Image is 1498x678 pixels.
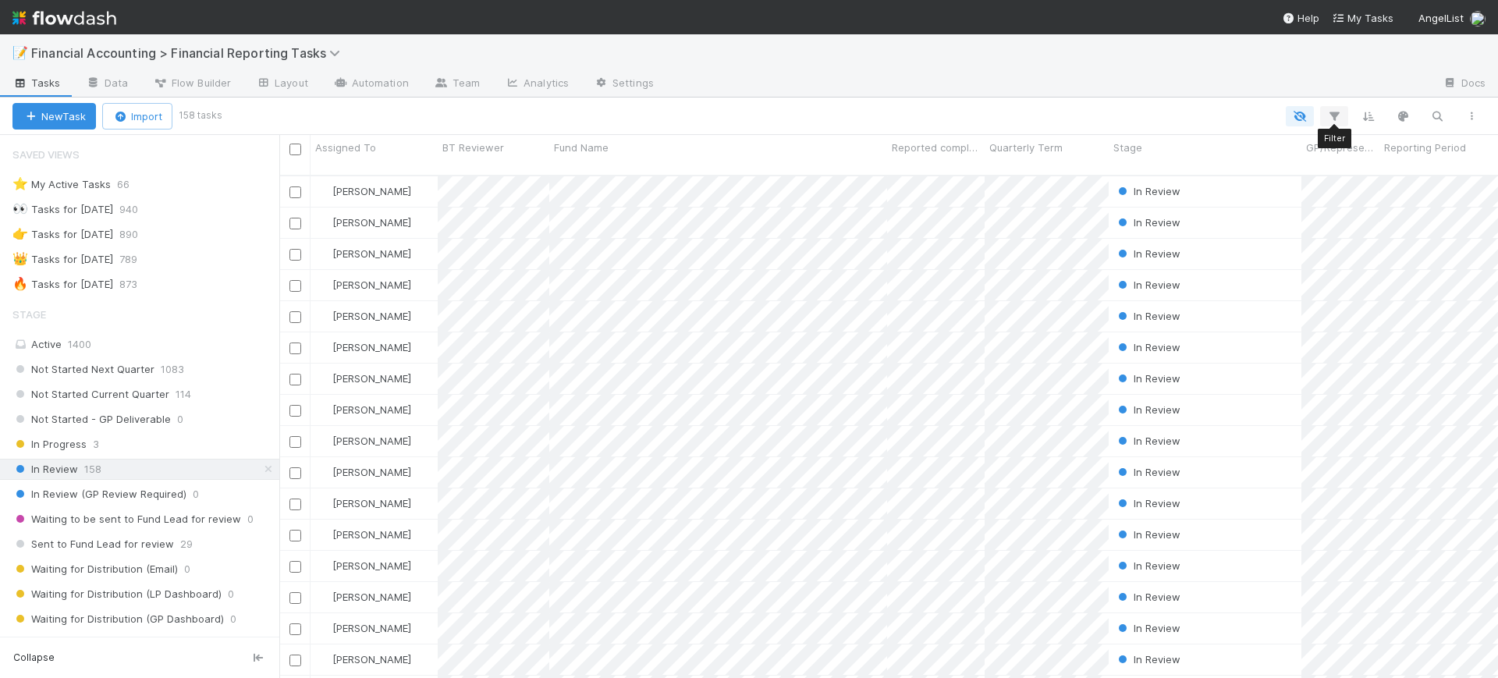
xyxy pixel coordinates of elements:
div: In Review [1115,558,1180,573]
img: avatar_c0d2ec3f-77e2-40ea-8107-ee7bdb5edede.png [318,653,330,666]
input: Toggle Row Selected [289,561,301,573]
div: [PERSON_NAME] [317,620,411,636]
a: Layout [243,72,321,97]
span: BT Reviewer [442,140,504,155]
div: Tasks for [DATE] [12,250,113,269]
span: [PERSON_NAME] [332,653,411,666]
div: Tasks for [DATE] [12,200,113,219]
span: In Review [1115,403,1180,416]
input: Toggle Row Selected [289,623,301,635]
span: ⭐ [12,177,28,190]
input: Toggle Row Selected [289,249,301,261]
span: [PERSON_NAME] [332,185,411,197]
img: avatar_030f5503-c087-43c2-95d1-dd8963b2926c.png [318,591,330,603]
span: GP/Representative wants to review [1306,140,1376,155]
img: avatar_fee1282a-8af6-4c79-b7c7-bf2cfad99775.png [1470,11,1486,27]
input: Toggle Row Selected [289,592,301,604]
span: 1400 [68,338,91,350]
img: avatar_030f5503-c087-43c2-95d1-dd8963b2926c.png [318,185,330,197]
a: Team [421,72,492,97]
span: In Review [1115,310,1180,322]
span: 873 [119,275,153,294]
span: Quarterly Term [989,140,1063,155]
div: Tasks for [DATE] [12,225,113,244]
span: Saved Views [12,139,80,170]
span: [PERSON_NAME] [332,528,411,541]
div: [PERSON_NAME] [317,277,411,293]
span: Waiting for Distribution (LP Dashboard) [12,584,222,604]
img: avatar_030f5503-c087-43c2-95d1-dd8963b2926c.png [318,435,330,447]
span: 👀 [12,202,28,215]
div: [PERSON_NAME] [317,651,411,667]
div: [PERSON_NAME] [317,246,411,261]
span: In Review [1115,372,1180,385]
div: [PERSON_NAME] [317,339,411,355]
span: Not Started Next Quarter [12,360,154,379]
span: Not Started Current Quarter [12,385,169,404]
div: In Review [1115,371,1180,386]
span: 0 [177,410,183,429]
div: [PERSON_NAME] [317,464,411,480]
span: [PERSON_NAME] [332,372,411,385]
img: avatar_030f5503-c087-43c2-95d1-dd8963b2926c.png [318,528,330,541]
div: In Review [1115,215,1180,230]
span: 👉 [12,227,28,240]
span: AngelList [1418,12,1464,24]
span: In Review [1115,497,1180,509]
span: [PERSON_NAME] [332,622,411,634]
div: In Review [1115,308,1180,324]
span: In Progress [12,435,87,454]
div: In Review [1115,402,1180,417]
span: 940 [119,200,154,219]
div: In Review [1115,183,1180,199]
div: [PERSON_NAME] [317,495,411,511]
span: Financial Accounting > Financial Reporting Tasks [31,45,348,61]
span: 0 [193,485,199,504]
span: My Tasks [1332,12,1393,24]
span: In Review [1115,185,1180,197]
div: In Review [1115,277,1180,293]
div: My Active Tasks [12,175,111,194]
button: Import [102,103,172,130]
span: In Review [1115,435,1180,447]
span: In Review [1115,559,1180,572]
div: In Review [1115,589,1180,605]
img: avatar_030f5503-c087-43c2-95d1-dd8963b2926c.png [318,310,330,322]
button: NewTask [12,103,96,130]
div: In Review [1115,495,1180,511]
span: In Review [1115,216,1180,229]
input: Toggle Row Selected [289,405,301,417]
div: Help [1282,10,1319,26]
input: Toggle Row Selected [289,467,301,479]
span: 114 [176,385,191,404]
img: avatar_030f5503-c087-43c2-95d1-dd8963b2926c.png [318,341,330,353]
input: Toggle Row Selected [289,186,301,198]
span: 158 [84,460,101,479]
input: Toggle Row Selected [289,374,301,385]
span: In Review [1115,466,1180,478]
span: Waiting for Distribution (Manually) [12,634,196,654]
img: avatar_030f5503-c087-43c2-95d1-dd8963b2926c.png [318,279,330,291]
div: [PERSON_NAME] [317,433,411,449]
span: 0 [228,584,234,604]
span: Not Started - GP Deliverable [12,410,171,429]
span: 890 [119,225,154,244]
input: Toggle Row Selected [289,218,301,229]
span: 👑 [12,252,28,265]
span: Fund Name [554,140,609,155]
span: Sent to Fund Lead for review [12,534,174,554]
input: Toggle Row Selected [289,436,301,448]
span: [PERSON_NAME] [332,591,411,603]
img: logo-inverted-e16ddd16eac7371096b0.svg [12,5,116,31]
div: In Review [1115,246,1180,261]
span: 29 [180,534,193,554]
span: In Review [1115,341,1180,353]
span: 66 [117,175,145,194]
span: In Review [1115,591,1180,603]
span: Collapse [13,651,55,665]
span: In Review [1115,528,1180,541]
div: In Review [1115,527,1180,542]
input: Toggle Row Selected [289,343,301,354]
input: Toggle Row Selected [289,311,301,323]
span: In Review [1115,247,1180,260]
